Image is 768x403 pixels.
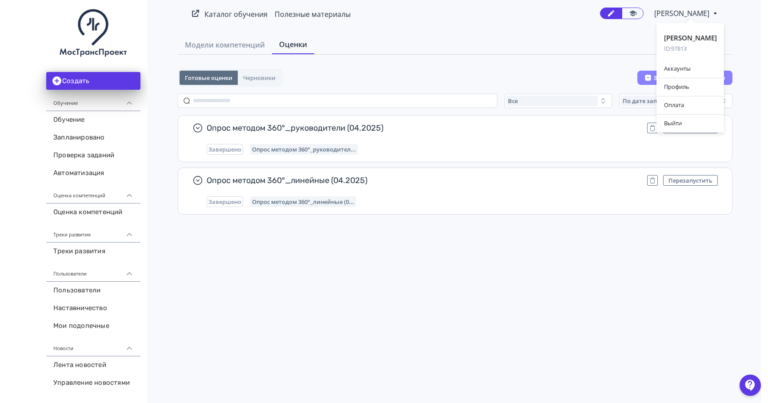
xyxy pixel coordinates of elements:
[657,78,724,96] div: Профиль
[657,115,724,132] div: Выйти
[664,34,717,43] div: [PERSON_NAME]
[664,44,717,53] div: ID: 97813
[657,96,724,114] div: Оплата
[657,60,724,78] div: Аккаунты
